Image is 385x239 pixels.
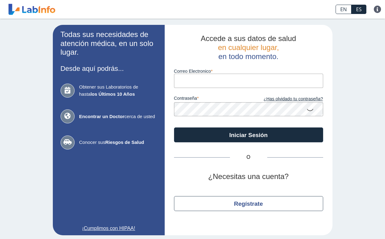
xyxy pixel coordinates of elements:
label: contraseña [174,96,249,103]
button: Regístrate [174,196,323,211]
span: en cualquier lugar, [218,43,279,52]
h2: ¿Necesitas una cuenta? [174,172,323,181]
label: Correo Electronico [174,69,323,74]
a: ¿Has olvidado tu contraseña? [249,96,323,103]
span: Accede a sus datos de salud [201,34,296,43]
b: Riesgos de Salud [105,140,144,145]
a: ¡Cumplimos con HIPAA! [61,225,157,232]
h2: Todas sus necesidades de atención médica, en un solo lugar. [61,30,157,57]
h3: Desde aquí podrás... [61,65,157,72]
span: cerca de usted [79,113,157,120]
a: ES [351,5,366,14]
span: Conocer sus [79,139,157,146]
b: los Últimos 10 Años [90,91,135,97]
b: Encontrar un Doctor [79,114,125,119]
a: EN [336,5,351,14]
span: Obtener sus Laboratorios de hasta [79,84,157,98]
span: O [230,154,267,161]
button: Iniciar Sesión [174,127,323,142]
span: en todo momento. [218,52,278,61]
